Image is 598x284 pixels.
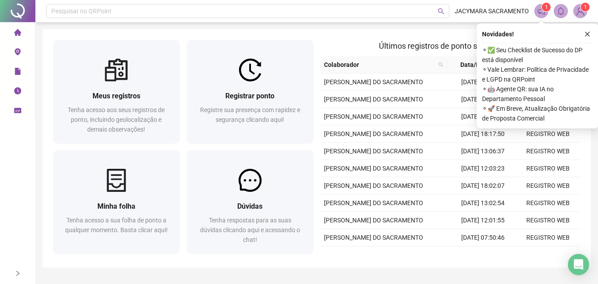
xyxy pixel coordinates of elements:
span: [PERSON_NAME] DO SACRAMENTO [324,165,423,172]
span: Data/Hora [451,60,500,70]
td: [DATE] 13:06:37 [450,143,515,160]
span: Dúvidas [237,202,262,210]
a: DúvidasTenha respostas para as suas dúvidas clicando aqui e acessando o chat! [187,150,313,253]
td: REGISTRO WEB [515,195,580,212]
a: Minha folhaTenha acesso a sua folha de ponto a qualquer momento. Basta clicar aqui! [53,150,180,253]
span: Tenha acesso a sua folha de ponto a qualquer momento. Basta clicar aqui! [65,217,168,233]
span: notification [537,7,545,15]
span: clock-circle [14,83,21,101]
span: 1 [584,4,587,10]
span: Últimos registros de ponto sincronizados [379,41,522,51]
span: Novidades ! [482,29,514,39]
td: REGISTRO WEB [515,246,580,264]
span: home [14,25,21,43]
sup: Atualize o seu contato no menu Meus Dados [581,3,590,12]
td: [DATE] 12:01:55 [450,212,515,229]
span: close [584,31,590,37]
sup: 1 [542,3,551,12]
td: [DATE] 12:02:34 [450,91,515,108]
span: Tenha respostas para as suas dúvidas clicando aqui e acessando o chat! [200,217,300,243]
span: ⚬ 🤖 Agente QR: sua IA no Departamento Pessoal [482,84,593,104]
span: [PERSON_NAME] DO SACRAMENTO [324,234,423,241]
span: [PERSON_NAME] DO SACRAMENTO [324,199,423,206]
td: REGISTRO WEB [515,125,580,143]
td: REGISTRO WEB [515,229,580,246]
span: [PERSON_NAME] DO SACRAMENTO [324,96,423,103]
div: Open Intercom Messenger [568,254,589,275]
span: JACYMARA SACRAMENTO [455,6,529,16]
td: [DATE] 13:01:54 [450,74,515,91]
span: environment [14,44,21,62]
span: right [15,270,21,276]
td: [DATE] 18:00:39 [450,246,515,264]
td: REGISTRO WEB [515,143,580,160]
td: [DATE] 13:02:54 [450,195,515,212]
td: [DATE] 07:50:46 [450,229,515,246]
span: 1 [545,4,548,10]
span: Registre sua presença com rapidez e segurança clicando aqui! [200,106,300,123]
span: Colaborador [324,60,435,70]
a: Meus registrosTenha acesso aos seus registros de ponto, incluindo geolocalização e demais observa... [53,40,180,143]
span: Minha folha [97,202,135,210]
td: [DATE] 12:03:23 [450,160,515,177]
span: bell [557,7,565,15]
span: Tenha acesso aos seus registros de ponto, incluindo geolocalização e demais observações! [68,106,165,133]
td: [DATE] 18:17:50 [450,125,515,143]
td: REGISTRO WEB [515,160,580,177]
img: 94985 [574,4,587,18]
span: schedule [14,103,21,121]
span: search [438,8,444,15]
span: ⚬ 🚀 Em Breve, Atualização Obrigatória de Proposta Comercial [482,104,593,123]
td: [DATE] 18:02:07 [450,177,515,195]
span: search [436,58,445,71]
a: Registrar pontoRegistre sua presença com rapidez e segurança clicando aqui! [187,40,313,143]
span: [PERSON_NAME] DO SACRAMENTO [324,148,423,155]
span: [PERSON_NAME] DO SACRAMENTO [324,217,423,224]
td: REGISTRO WEB [515,177,580,195]
span: ⚬ ✅ Seu Checklist de Sucesso do DP está disponível [482,45,593,65]
span: ⚬ Vale Lembrar: Política de Privacidade e LGPD na QRPoint [482,65,593,84]
span: [PERSON_NAME] DO SACRAMENTO [324,78,423,86]
span: search [438,62,444,67]
span: Meus registros [93,92,140,100]
td: [DATE] 08:05:21 [450,108,515,125]
td: REGISTRO WEB [515,212,580,229]
th: Data/Hora [447,56,510,74]
span: Registrar ponto [225,92,274,100]
span: [PERSON_NAME] DO SACRAMENTO [324,130,423,137]
span: file [14,64,21,82]
span: [PERSON_NAME] DO SACRAMENTO [324,113,423,120]
span: [PERSON_NAME] DO SACRAMENTO [324,182,423,189]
